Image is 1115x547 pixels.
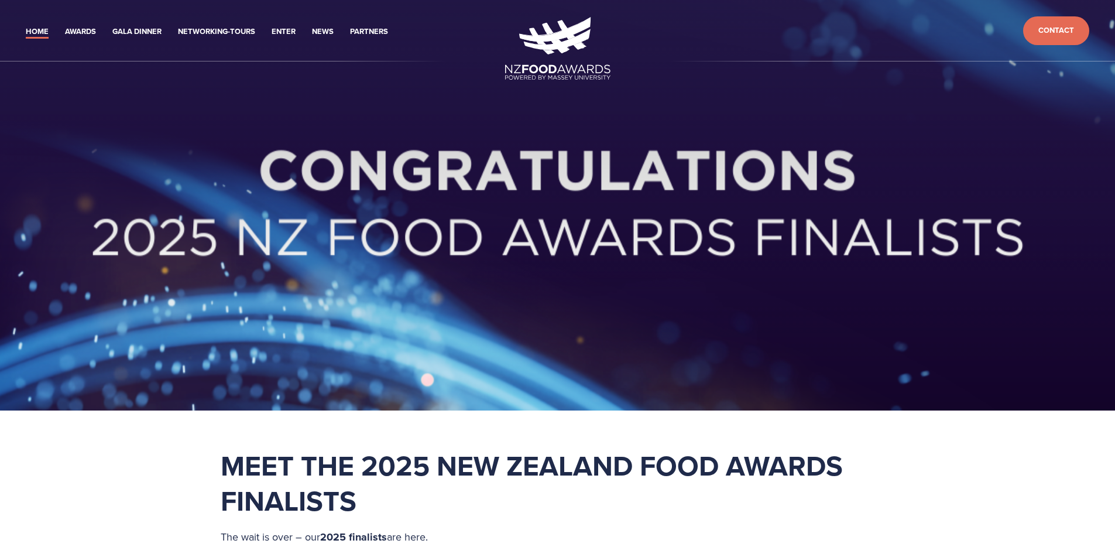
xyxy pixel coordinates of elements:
strong: Meet the 2025 New Zealand Food Awards Finalists [221,445,850,521]
a: Gala Dinner [112,25,162,39]
p: The wait is over – our are here. [221,528,895,547]
a: Contact [1023,16,1089,45]
a: Home [26,25,49,39]
strong: 2025 finalists [320,529,387,545]
a: News [312,25,334,39]
a: Awards [65,25,96,39]
a: Networking-Tours [178,25,255,39]
a: Enter [272,25,296,39]
a: Partners [350,25,388,39]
